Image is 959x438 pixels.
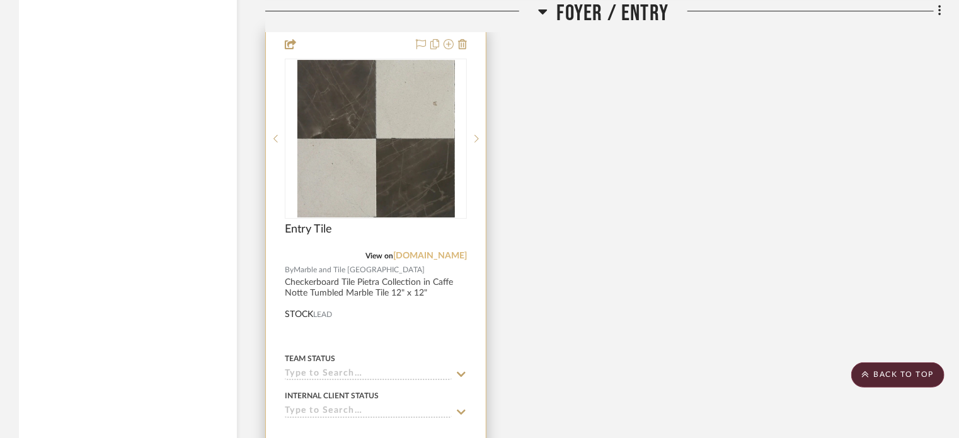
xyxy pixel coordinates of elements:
div: Internal Client Status [285,390,379,401]
input: Type to Search… [285,406,452,418]
span: Marble and Tile [GEOGRAPHIC_DATA] [294,264,425,276]
span: Entry Tile [285,222,332,236]
input: Type to Search… [285,369,452,381]
span: View on [365,252,393,260]
div: Team Status [285,353,335,364]
span: By [285,264,294,276]
a: [DOMAIN_NAME] [393,251,467,260]
img: Entry Tile [297,60,455,217]
scroll-to-top-button: BACK TO TOP [851,362,945,388]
